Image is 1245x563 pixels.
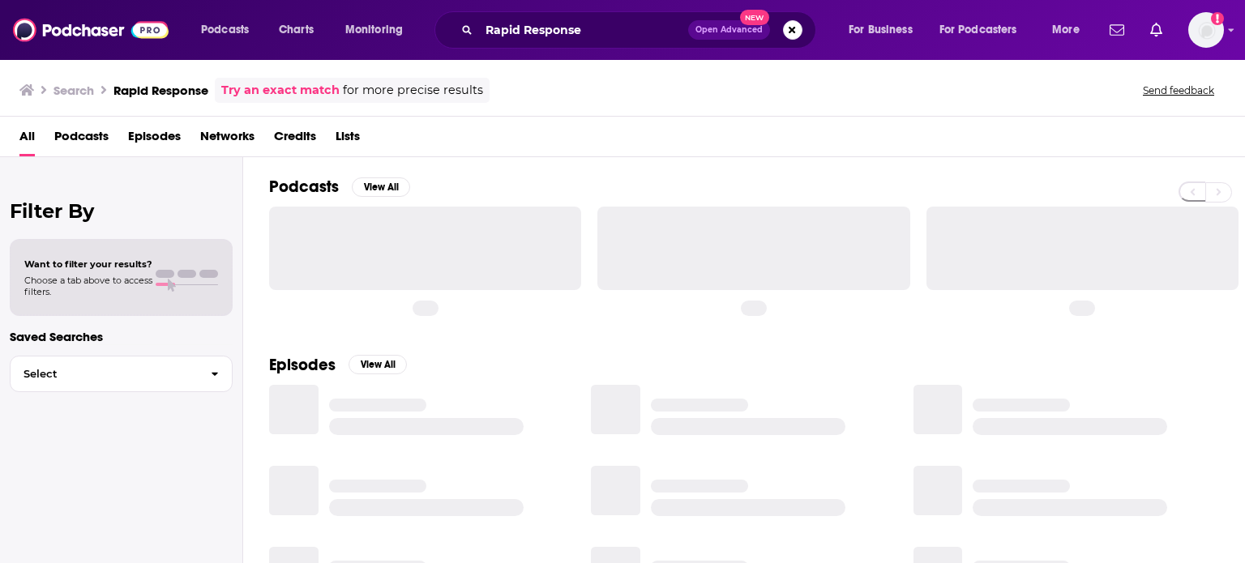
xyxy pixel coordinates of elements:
button: Open AdvancedNew [688,20,770,40]
input: Search podcasts, credits, & more... [479,17,688,43]
button: View All [349,355,407,374]
a: Show notifications dropdown [1144,16,1169,44]
span: Logged in as BerkMarc [1188,12,1224,48]
span: Podcasts [201,19,249,41]
a: Charts [268,17,323,43]
button: Select [10,356,233,392]
a: Lists [336,123,360,156]
img: Podchaser - Follow, Share and Rate Podcasts [13,15,169,45]
h3: Rapid Response [113,83,208,98]
img: User Profile [1188,12,1224,48]
span: Want to filter your results? [24,258,152,270]
span: New [740,10,769,25]
button: open menu [929,17,1041,43]
button: open menu [190,17,270,43]
a: Show notifications dropdown [1103,16,1131,44]
h2: Filter By [10,199,233,223]
div: Search podcasts, credits, & more... [450,11,832,49]
span: For Podcasters [939,19,1017,41]
a: Podcasts [54,123,109,156]
button: Show profile menu [1188,12,1224,48]
h2: Podcasts [269,177,339,197]
a: Episodes [128,123,181,156]
a: Networks [200,123,255,156]
h3: Search [53,83,94,98]
button: View All [352,177,410,197]
span: Select [11,369,198,379]
a: Credits [274,123,316,156]
button: open menu [1041,17,1100,43]
span: For Business [849,19,913,41]
span: Monitoring [345,19,403,41]
a: All [19,123,35,156]
button: open menu [837,17,933,43]
h2: Episodes [269,355,336,375]
span: Choose a tab above to access filters. [24,275,152,297]
svg: Add a profile image [1211,12,1224,25]
span: Open Advanced [695,26,763,34]
a: EpisodesView All [269,355,407,375]
a: PodcastsView All [269,177,410,197]
span: More [1052,19,1080,41]
button: Send feedback [1138,83,1219,97]
a: Try an exact match [221,81,340,100]
span: for more precise results [343,81,483,100]
span: Charts [279,19,314,41]
p: Saved Searches [10,329,233,344]
button: open menu [334,17,424,43]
